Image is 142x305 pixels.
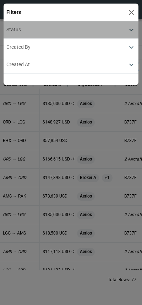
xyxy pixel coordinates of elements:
[6,61,136,69] button: Created At
[6,9,21,15] p: Filters
[6,62,30,68] span: Created At
[6,43,136,52] button: Created By
[6,44,31,50] span: Created By
[6,27,21,33] span: Status
[6,26,136,34] button: Status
